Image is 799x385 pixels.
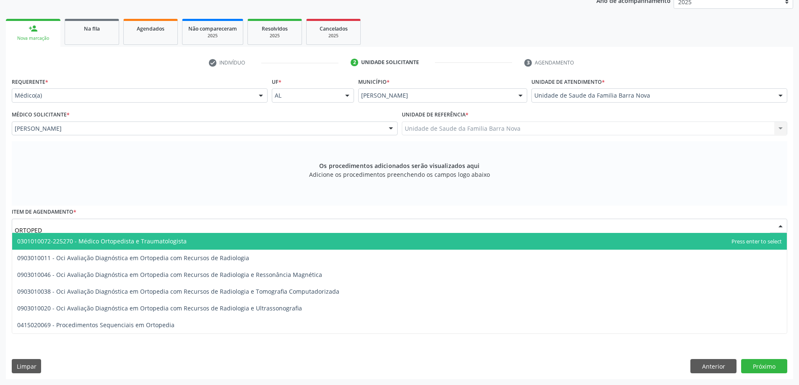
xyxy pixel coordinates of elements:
[361,91,510,100] span: [PERSON_NAME]
[12,109,70,121] label: Médico Solicitante
[17,237,187,245] span: 0301010072-225270 - Médico Ortopedista e Traumatologista
[17,321,174,329] span: 0415020069 - Procedimentos Sequenciais em Ortopedia
[312,33,354,39] div: 2025
[84,25,100,32] span: Na fila
[15,222,770,238] input: Buscar por procedimento
[531,75,605,88] label: Unidade de atendimento
[188,25,237,32] span: Não compareceram
[29,24,38,33] div: person_add
[351,59,358,66] div: 2
[309,170,490,179] span: Adicione os procedimentos preenchendo os campos logo abaixo
[741,359,787,373] button: Próximo
[275,91,337,100] span: AL
[402,109,468,121] label: Unidade de referência
[17,271,322,279] span: 0903010046 - Oci Avaliação Diagnóstica em Ortopedia com Recursos de Radiologia e Ressonância Magn...
[137,25,164,32] span: Agendados
[188,33,237,39] div: 2025
[254,33,296,39] div: 2025
[358,75,390,88] label: Município
[17,254,249,262] span: 0903010011 - Oci Avaliação Diagnóstica em Ortopedia com Recursos de Radiologia
[17,287,339,295] span: 0903010038 - Oci Avaliação Diagnóstica em Ortopedia com Recursos de Radiologia e Tomografia Compu...
[534,91,770,100] span: Unidade de Saude da Familia Barra Nova
[12,206,76,219] label: Item de agendamento
[319,161,479,170] span: Os procedimentos adicionados serão visualizados aqui
[12,35,55,41] div: Nova marcação
[272,75,281,88] label: UF
[15,124,380,133] span: [PERSON_NAME]
[12,75,48,88] label: Requerente
[17,304,302,312] span: 0903010020 - Oci Avaliação Diagnóstica em Ortopedia com Recursos de Radiologia e Ultrassonografia
[15,91,250,100] span: Médico(a)
[690,359,737,373] button: Anterior
[361,59,419,66] div: Unidade solicitante
[262,25,288,32] span: Resolvidos
[320,25,348,32] span: Cancelados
